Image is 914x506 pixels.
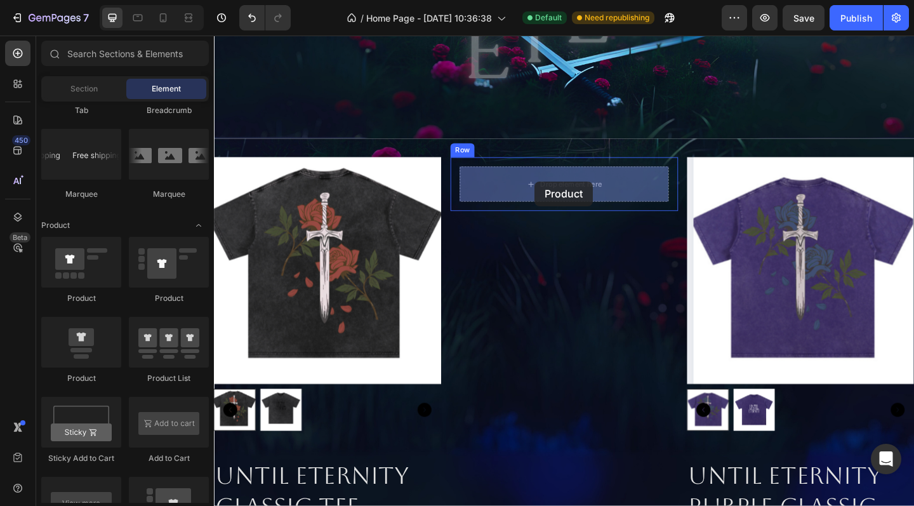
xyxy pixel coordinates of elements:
div: Open Intercom Messenger [871,444,901,474]
span: Product [41,220,70,231]
div: Product [41,373,121,384]
div: Beta [10,232,30,243]
div: Undo/Redo [239,5,291,30]
div: Tab [41,105,121,116]
button: Save [783,5,825,30]
span: Section [70,83,98,95]
span: Home Page - [DATE] 10:36:38 [366,11,492,25]
div: Marquee [41,189,121,200]
div: Product [129,293,209,304]
iframe: Design area [214,36,914,506]
button: 7 [5,5,95,30]
button: Publish [830,5,883,30]
span: Default [535,12,562,23]
input: Search Sections & Elements [41,41,209,66]
div: Add to Cart [129,453,209,464]
div: Breadcrumb [129,105,209,116]
span: Toggle open [189,215,209,236]
p: 7 [83,10,89,25]
div: Publish [840,11,872,25]
div: 450 [12,135,30,145]
span: Save [793,13,814,23]
div: Marquee [129,189,209,200]
span: Element [152,83,181,95]
span: / [361,11,364,25]
div: Product List [129,373,209,384]
div: Product [41,293,121,304]
div: Sticky Add to Cart [41,453,121,464]
span: Need republishing [585,12,649,23]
